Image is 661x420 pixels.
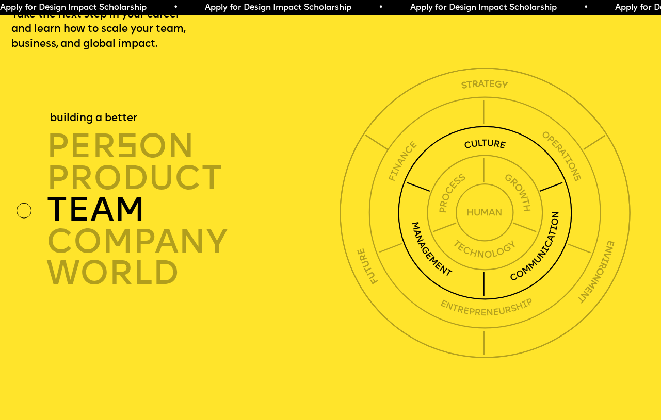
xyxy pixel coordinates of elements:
[376,4,380,12] span: •
[171,4,175,12] span: •
[116,132,138,165] span: s
[50,111,137,126] div: building a better
[46,194,344,226] div: TEAM
[46,131,344,163] div: per on
[46,163,344,195] div: product
[11,8,216,52] p: Take the next step in your career and learn how to scale your team, business, and global impact.
[46,226,344,258] div: company
[581,4,586,12] span: •
[46,258,344,290] div: world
